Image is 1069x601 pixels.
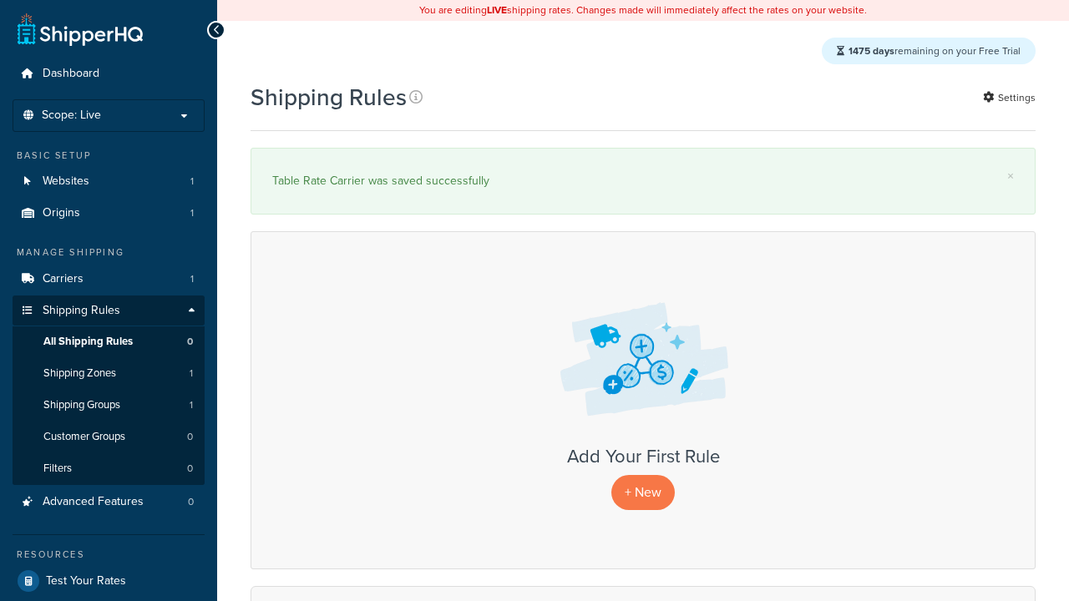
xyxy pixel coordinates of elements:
span: Shipping Rules [43,304,120,318]
span: Customer Groups [43,430,125,444]
a: Advanced Features 0 [13,487,205,518]
a: All Shipping Rules 0 [13,326,205,357]
strong: 1475 days [849,43,894,58]
span: Websites [43,174,89,189]
li: Filters [13,453,205,484]
span: Shipping Groups [43,398,120,412]
div: Basic Setup [13,149,205,163]
span: Test Your Rates [46,574,126,588]
h1: Shipping Rules [251,81,407,114]
a: Dashboard [13,58,205,89]
span: 0 [187,430,193,444]
span: 1 [190,206,194,220]
li: Shipping Groups [13,390,205,421]
span: Filters [43,462,72,476]
li: Carriers [13,264,205,295]
li: All Shipping Rules [13,326,205,357]
span: 1 [190,272,194,286]
p: + New [611,475,675,509]
div: Manage Shipping [13,245,205,260]
div: Resources [13,548,205,562]
span: 0 [187,335,193,349]
span: Shipping Zones [43,366,116,381]
span: Advanced Features [43,495,144,509]
span: Scope: Live [42,109,101,123]
li: Shipping Zones [13,358,205,389]
span: Origins [43,206,80,220]
span: All Shipping Rules [43,335,133,349]
div: remaining on your Free Trial [822,38,1036,64]
span: 1 [190,366,193,381]
a: Settings [983,86,1036,109]
h3: Add Your First Rule [268,447,1018,467]
a: Shipping Zones 1 [13,358,205,389]
a: Carriers 1 [13,264,205,295]
span: Carriers [43,272,84,286]
a: Shipping Groups 1 [13,390,205,421]
a: Shipping Rules [13,295,205,326]
a: × [1007,169,1014,183]
span: 1 [190,174,194,189]
a: ShipperHQ Home [18,13,143,46]
a: Filters 0 [13,453,205,484]
span: Dashboard [43,67,99,81]
li: Websites [13,166,205,197]
li: Advanced Features [13,487,205,518]
li: Customer Groups [13,422,205,452]
span: 1 [190,398,193,412]
li: Shipping Rules [13,295,205,486]
a: Origins 1 [13,198,205,229]
span: 0 [187,462,193,476]
li: Origins [13,198,205,229]
a: Websites 1 [13,166,205,197]
b: LIVE [487,3,507,18]
span: 0 [188,495,194,509]
a: Customer Groups 0 [13,422,205,452]
a: Test Your Rates [13,566,205,596]
div: Table Rate Carrier was saved successfully [272,169,1014,193]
